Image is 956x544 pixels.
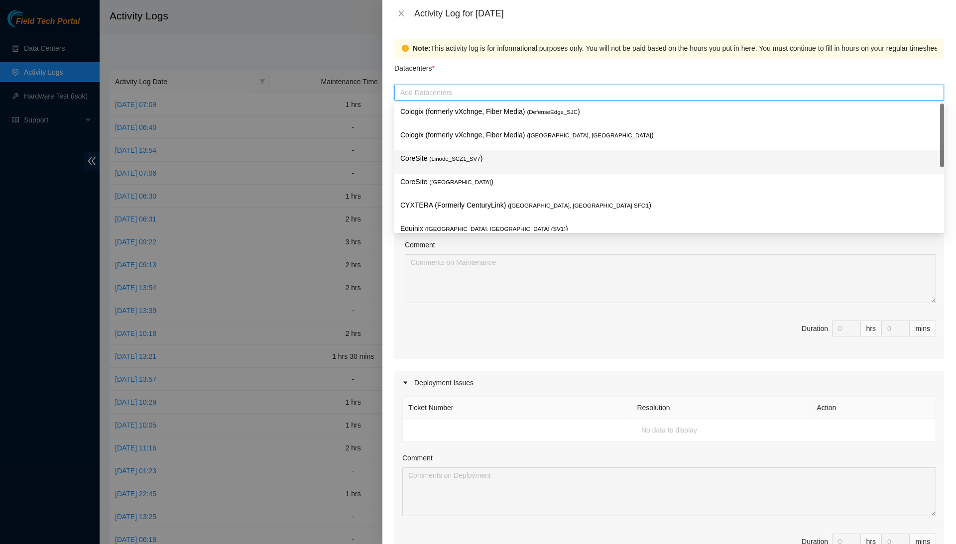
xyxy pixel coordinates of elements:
[402,452,433,463] label: Comment
[394,371,944,394] div: Deployment Issues
[394,9,408,18] button: Close
[508,203,649,209] span: ( [GEOGRAPHIC_DATA], [GEOGRAPHIC_DATA] SFO1
[414,8,944,19] div: Activity Log for [DATE]
[402,467,936,516] textarea: Comment
[527,109,578,115] span: ( DefenseEdge_SJC
[402,45,409,52] span: exclamation-circle
[527,132,651,138] span: ( [GEOGRAPHIC_DATA], [GEOGRAPHIC_DATA]
[910,321,936,336] div: mins
[861,321,882,336] div: hrs
[631,397,811,419] th: Resolution
[413,43,431,54] strong: Note:
[802,323,828,334] div: Duration
[429,179,491,185] span: ( [GEOGRAPHIC_DATA]
[403,419,936,441] td: No data to display
[400,200,938,211] p: CYXTERA (Formerly CenturyLink) )
[429,156,480,162] span: ( Linode_SCZ1_SV7
[400,153,938,164] p: CoreSite )
[402,380,408,386] span: caret-right
[400,106,938,117] p: Cologix (formerly vXchnge, Fiber Media) )
[400,176,938,188] p: CoreSite )
[394,58,435,74] p: Datacenters
[405,239,435,250] label: Comment
[400,223,938,234] p: Equinix )
[403,397,631,419] th: Ticket Number
[425,226,566,232] span: ( [GEOGRAPHIC_DATA], [GEOGRAPHIC_DATA] (SV1)
[400,129,938,141] p: Cologix (formerly vXchnge, Fiber Media) )
[397,9,405,17] span: close
[811,397,936,419] th: Action
[405,254,936,303] textarea: Comment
